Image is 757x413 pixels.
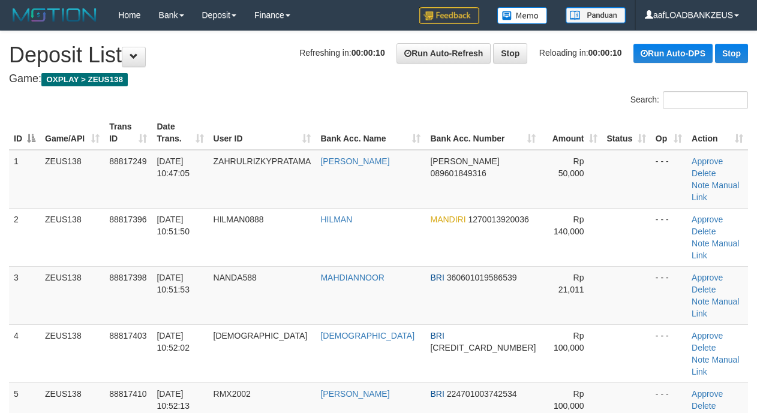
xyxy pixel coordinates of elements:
[651,266,687,324] td: - - -
[651,150,687,209] td: - - -
[109,273,146,282] span: 88817398
[425,116,540,150] th: Bank Acc. Number: activate to sort column ascending
[9,266,40,324] td: 3
[692,297,739,318] a: Manual Link
[558,156,584,178] span: Rp 50,000
[109,331,146,340] span: 88817403
[493,43,527,64] a: Stop
[588,48,622,58] strong: 00:00:10
[109,156,146,166] span: 88817249
[692,180,739,202] a: Manual Link
[554,215,584,236] span: Rp 140,000
[214,331,308,340] span: [DEMOGRAPHIC_DATA]
[396,43,491,64] a: Run Auto-Refresh
[157,331,190,352] span: [DATE] 10:52:02
[320,215,352,224] a: HILMAN
[447,273,517,282] span: Copy 360601019586539 to clipboard
[9,208,40,266] td: 2
[692,285,716,294] a: Delete
[692,343,716,352] a: Delete
[558,273,584,294] span: Rp 21,011
[540,116,602,150] th: Amount: activate to sort column ascending
[157,389,190,411] span: [DATE] 10:52:13
[9,43,748,67] h1: Deposit List
[109,215,146,224] span: 88817396
[430,343,536,352] span: Copy 596001013614530 to clipboard
[692,355,710,364] a: Note
[320,331,414,340] a: [DEMOGRAPHIC_DATA]
[430,331,444,340] span: BRI
[209,116,316,150] th: User ID: activate to sort column ascending
[9,6,100,24] img: MOTION_logo.png
[214,389,251,399] span: RMX2002
[692,331,723,340] a: Approve
[40,266,104,324] td: ZEUS138
[299,48,384,58] span: Refreshing in:
[554,389,584,411] span: Rp 100,000
[566,7,626,23] img: panduan.png
[214,156,311,166] span: ZAHRULRIZKYPRATAMA
[651,116,687,150] th: Op: activate to sort column ascending
[630,91,748,109] label: Search:
[692,239,739,260] a: Manual Link
[320,273,384,282] a: MAHDIANNOOR
[692,273,723,282] a: Approve
[497,7,548,24] img: Button%20Memo.svg
[40,208,104,266] td: ZEUS138
[430,168,486,178] span: Copy 089601849316 to clipboard
[157,215,190,236] span: [DATE] 10:51:50
[104,116,152,150] th: Trans ID: activate to sort column ascending
[468,215,528,224] span: Copy 1270013920036 to clipboard
[692,297,710,306] a: Note
[715,44,748,63] a: Stop
[9,116,40,150] th: ID: activate to sort column descending
[692,355,739,376] a: Manual Link
[430,215,465,224] span: MANDIRI
[663,91,748,109] input: Search:
[539,48,622,58] span: Reloading in:
[633,44,713,63] a: Run Auto-DPS
[109,389,146,399] span: 88817410
[651,324,687,382] td: - - -
[447,389,517,399] span: Copy 224701003742534 to clipboard
[40,324,104,382] td: ZEUS138
[430,156,499,166] span: [PERSON_NAME]
[692,239,710,248] a: Note
[692,168,716,178] a: Delete
[214,273,257,282] span: NANDA588
[316,116,425,150] th: Bank Acc. Name: activate to sort column ascending
[40,116,104,150] th: Game/API: activate to sort column ascending
[554,331,584,352] span: Rp 100,000
[320,389,389,399] a: [PERSON_NAME]
[692,227,716,236] a: Delete
[430,389,444,399] span: BRI
[9,324,40,382] td: 4
[157,273,190,294] span: [DATE] 10:51:53
[9,150,40,209] td: 1
[320,156,389,166] a: [PERSON_NAME]
[692,215,723,224] a: Approve
[430,273,444,282] span: BRI
[692,180,710,190] a: Note
[9,73,748,85] h4: Game:
[40,150,104,209] td: ZEUS138
[41,73,128,86] span: OXPLAY > ZEUS138
[214,215,264,224] span: HILMAN0888
[157,156,190,178] span: [DATE] 10:47:05
[651,208,687,266] td: - - -
[692,389,723,399] a: Approve
[419,7,479,24] img: Feedback.jpg
[152,116,208,150] th: Date Trans.: activate to sort column ascending
[687,116,748,150] th: Action: activate to sort column ascending
[692,156,723,166] a: Approve
[352,48,385,58] strong: 00:00:10
[602,116,651,150] th: Status: activate to sort column ascending
[692,401,716,411] a: Delete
